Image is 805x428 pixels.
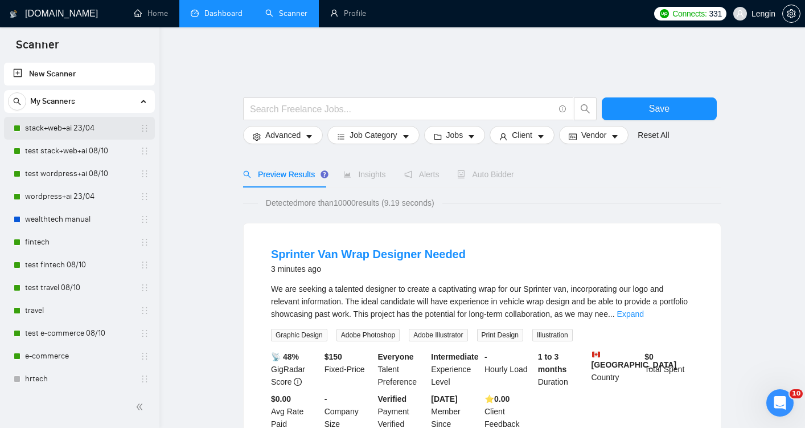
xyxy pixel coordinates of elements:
a: New Scanner [13,63,146,85]
span: caret-down [467,132,475,141]
span: Job Category [350,129,397,141]
a: Expand [617,309,644,319]
div: GigRadar Score [269,350,322,388]
span: Graphic Design [271,329,327,341]
img: upwork-logo.png [660,9,669,18]
iframe: Intercom live chat [766,389,794,417]
img: 🇨🇦 [592,350,600,358]
span: holder [140,352,149,361]
div: We are seeking a talented designer to create a captivating wrap for our Sprinter van, incorporati... [271,283,693,320]
a: Sprinter Van Wrap Designer Needed [271,248,466,260]
span: caret-down [305,132,313,141]
button: userClientcaret-down [490,126,555,144]
b: Verified [378,394,407,403]
div: Talent Preference [376,350,429,388]
b: $0.00 [271,394,291,403]
div: Total Spent [642,350,696,388]
span: Insights [343,170,385,179]
a: userProfile [330,9,366,18]
span: holder [140,124,149,133]
span: Client [512,129,532,141]
div: Duration [536,350,589,388]
span: Detected more than 10000 results (9.19 seconds) [258,197,442,209]
span: caret-down [537,132,545,141]
span: holder [140,283,149,292]
img: logo [10,5,18,23]
a: dashboardDashboard [191,9,243,18]
b: - [325,394,327,403]
span: user [499,132,507,141]
button: folderJobscaret-down [424,126,486,144]
span: folder [434,132,442,141]
a: test stack+web+ai 08/10 [25,140,133,162]
span: area-chart [343,170,351,178]
span: holder [140,260,149,270]
b: $ 150 [325,352,342,361]
b: [GEOGRAPHIC_DATA] [592,350,677,369]
a: Reset All [638,129,669,141]
span: holder [140,192,149,201]
span: caret-down [611,132,619,141]
a: stack+web+ai 23/04 [25,117,133,140]
span: 331 [709,7,721,20]
div: Fixed-Price [322,350,376,388]
span: info-circle [294,378,302,386]
b: Everyone [378,352,414,361]
span: Print Design [477,329,523,341]
span: caret-down [402,132,410,141]
b: ⭐️ 0.00 [484,394,510,403]
span: holder [140,329,149,338]
div: 3 minutes ago [271,262,466,276]
span: double-left [135,401,147,413]
span: Adobe Photoshop [336,329,400,341]
span: Alerts [404,170,440,179]
span: Adobe Illustrator [409,329,467,341]
span: info-circle [559,105,566,113]
span: Preview Results [243,170,325,179]
button: idcardVendorcaret-down [559,126,629,144]
a: wealthtech manual [25,208,133,231]
b: 1 to 3 months [538,352,567,374]
span: holder [140,169,149,178]
span: Scanner [7,36,68,60]
span: search [243,170,251,178]
span: setting [253,132,261,141]
span: Illustration [532,329,573,341]
button: search [8,92,26,111]
button: settingAdvancedcaret-down [243,126,323,144]
span: holder [140,374,149,384]
span: Save [649,101,670,116]
span: holder [140,146,149,156]
span: search [574,104,596,114]
span: search [9,97,26,105]
span: My Scanners [30,90,75,113]
div: Country [589,350,643,388]
a: fintech [25,231,133,254]
span: ... [608,309,615,319]
span: holder [140,238,149,247]
span: robot [457,170,465,178]
b: - [484,352,487,361]
a: wordpress+ai 23/04 [25,185,133,208]
a: test travel 08/10 [25,276,133,299]
div: Hourly Load [482,350,536,388]
div: Tooltip anchor [319,169,330,180]
span: Advanced [265,129,301,141]
a: e-commerce [25,345,133,368]
button: search [574,97,597,120]
span: bars [337,132,345,141]
button: setting [782,5,800,23]
span: holder [140,215,149,224]
span: user [736,10,744,18]
b: Intermediate [431,352,478,361]
span: Connects: [672,7,707,20]
span: Jobs [446,129,463,141]
b: 📡 48% [271,352,299,361]
a: test wordpress+ai 08/10 [25,162,133,185]
a: setting [782,9,800,18]
b: $ 0 [644,352,654,361]
div: Experience Level [429,350,482,388]
a: homeHome [134,9,168,18]
a: test e-commerce 08/10 [25,322,133,345]
input: Search Freelance Jobs... [250,102,554,116]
